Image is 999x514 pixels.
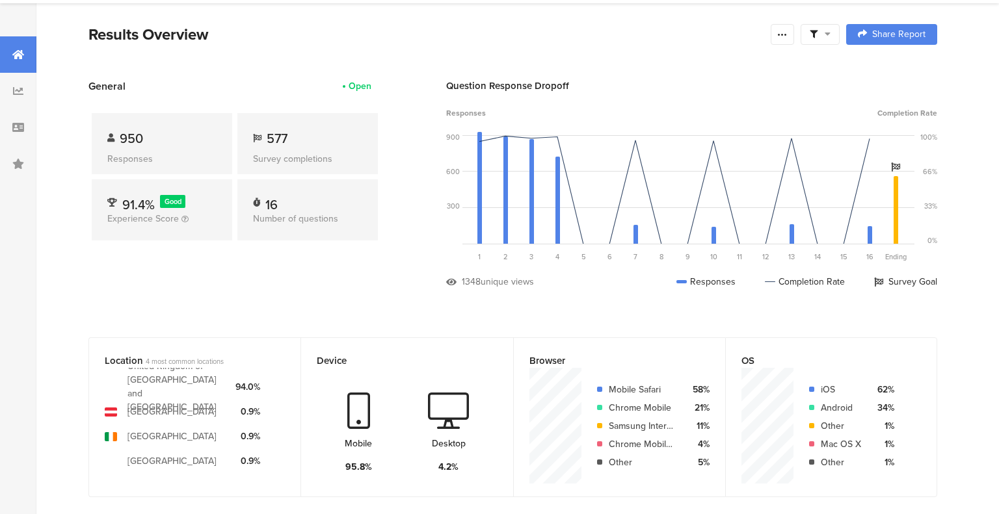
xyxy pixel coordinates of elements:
div: Other [609,456,676,469]
div: 1348 [462,275,481,289]
div: 33% [924,201,937,211]
div: Question Response Dropoff [446,79,937,93]
div: 94.0% [235,380,260,394]
div: 11% [687,419,710,433]
span: 16 [866,251,873,262]
div: Browser [529,353,688,368]
span: Number of questions [253,212,338,225]
div: Mobile [345,437,372,450]
span: 950 [120,129,143,148]
div: Other [821,419,861,433]
div: Location [105,353,263,368]
span: Share Report [872,30,926,39]
div: 900 [446,132,460,142]
div: 16 [265,195,278,208]
span: Good [165,196,181,207]
span: 7 [633,251,637,262]
div: 34% [872,401,894,415]
div: 0.9% [235,405,260,418]
div: 21% [687,401,710,415]
span: 11 [737,251,742,262]
div: 1% [872,437,894,451]
span: 4 most common locations [146,356,224,366]
div: 0% [927,235,937,246]
span: 4 [555,251,559,262]
div: 5% [687,456,710,469]
div: Android [821,401,861,415]
span: Experience Score [107,212,179,225]
div: 66% [923,166,937,177]
div: Survey Goal [874,275,937,289]
div: Other [821,456,861,469]
div: [GEOGRAPHIC_DATA] [127,405,217,418]
div: unique views [481,275,534,289]
div: Desktop [432,437,466,450]
span: 6 [607,251,612,262]
div: Ending [883,251,909,262]
span: 10 [710,251,717,262]
i: Survey Goal [891,162,900,172]
div: 300 [447,201,460,211]
div: 1% [872,456,894,469]
div: Completion Rate [765,275,845,289]
span: 91.4% [122,195,155,214]
div: Survey completions [253,152,362,166]
div: iOS [821,383,861,396]
span: Responses [446,107,486,119]
div: 1% [872,419,894,433]
div: 4% [687,437,710,451]
div: Results Overview [88,23,764,46]
span: 14 [814,251,821,262]
div: 0.9% [235,430,260,443]
span: 9 [686,251,690,262]
span: 3 [529,251,533,262]
div: Mobile Safari [609,383,676,396]
span: Completion Rate [877,107,937,119]
div: Device [317,353,475,368]
span: 2 [503,251,508,262]
div: [GEOGRAPHIC_DATA] [127,454,217,468]
span: 1 [478,251,481,262]
div: 600 [446,166,460,177]
div: 58% [687,383,710,396]
span: 8 [659,251,663,262]
div: Chrome Mobile iOS [609,437,676,451]
div: Chrome Mobile [609,401,676,415]
div: 100% [920,132,937,142]
div: Responses [676,275,736,289]
span: 577 [267,129,287,148]
div: Open [349,79,371,93]
div: 4.2% [438,460,459,474]
div: Mac OS X [821,437,861,451]
span: 5 [581,251,586,262]
div: Responses [107,152,217,166]
div: United Kingdom of [GEOGRAPHIC_DATA] and [GEOGRAPHIC_DATA] [127,359,225,414]
div: 95.8% [345,460,372,474]
div: OS [741,353,899,368]
span: 12 [762,251,769,262]
div: 62% [872,383,894,396]
span: 15 [840,251,847,262]
div: [GEOGRAPHIC_DATA] [127,430,217,443]
div: 0.9% [235,454,260,468]
span: 13 [788,251,795,262]
span: General [88,79,126,94]
div: Samsung Internet [609,419,676,433]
